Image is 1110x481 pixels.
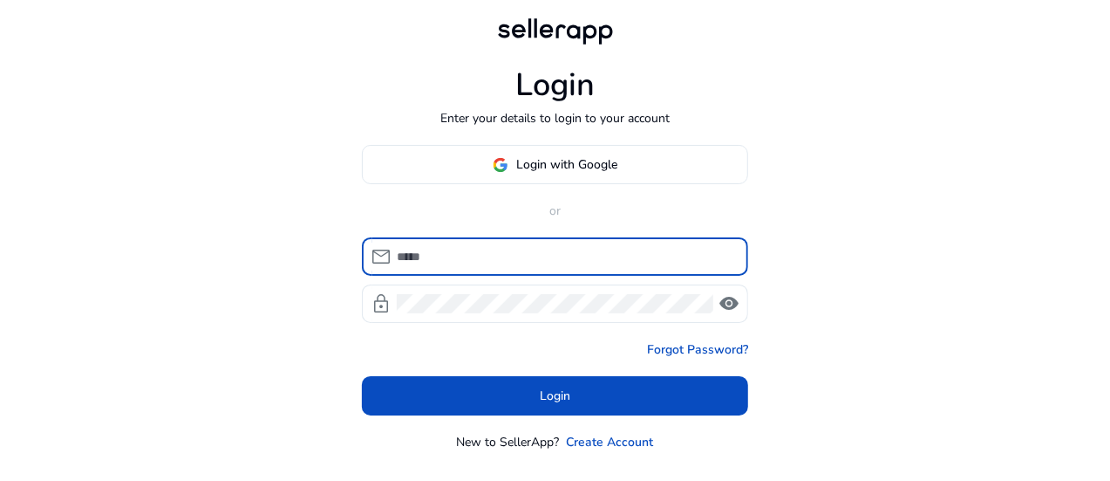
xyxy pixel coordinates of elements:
button: Login [362,376,748,416]
h1: Login [515,66,595,104]
span: visibility [718,293,739,314]
p: Enter your details to login to your account [440,109,670,127]
span: lock [371,293,392,314]
button: Login with Google [362,145,748,184]
a: Forgot Password? [647,340,748,359]
span: mail [371,246,392,267]
p: or [362,202,748,220]
span: Login with Google [517,155,618,174]
a: Create Account [567,433,654,451]
p: New to SellerApp? [457,433,560,451]
img: google-logo.svg [493,157,508,173]
span: Login [540,387,570,405]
